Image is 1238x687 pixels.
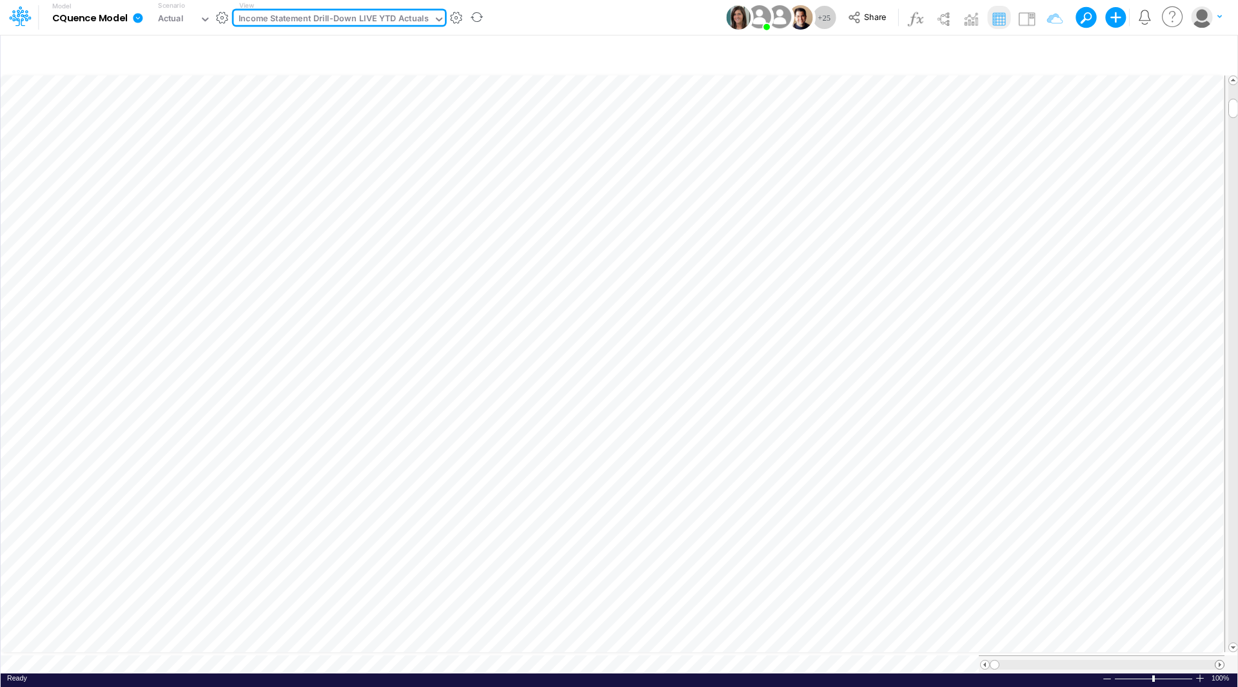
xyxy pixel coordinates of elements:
label: View [239,1,254,10]
a: Notifications [1137,10,1152,25]
span: Ready [7,674,27,682]
b: CQuence Model [52,13,128,25]
img: User Image Icon [726,5,751,30]
div: In Ready mode [7,673,27,683]
button: Share [841,8,895,28]
span: Share [864,12,886,21]
div: Zoom [1152,675,1155,682]
span: + 25 [818,14,830,22]
div: Zoom In [1195,673,1205,683]
label: Model [52,3,72,10]
img: User Image Icon [765,3,794,32]
img: User Image Icon [745,3,774,32]
div: Zoom Out [1102,674,1112,684]
input: Type a title here [12,41,957,67]
div: Zoom [1114,673,1195,683]
span: 100% [1212,673,1231,683]
div: Actual [158,12,184,27]
div: Income Statement Drill-Down LIVE YTD Actuals [239,12,429,27]
div: Zoom level [1212,673,1231,683]
img: User Image Icon [788,5,812,30]
label: Scenario [158,1,184,10]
